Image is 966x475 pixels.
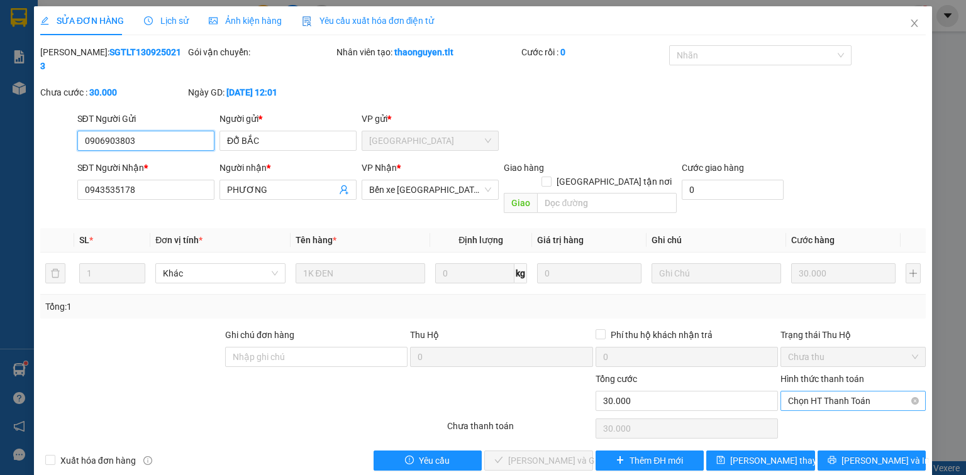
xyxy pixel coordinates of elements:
span: Sài Gòn [369,131,491,150]
span: Giao [504,193,537,213]
img: icon [302,16,312,26]
div: Bến xe [GEOGRAPHIC_DATA] [7,90,308,123]
button: printer[PERSON_NAME] và In [818,450,926,471]
input: Dọc đường [537,193,677,213]
span: [PERSON_NAME] và In [841,454,930,467]
div: Gói vận chuyển: [188,45,333,59]
span: info-circle [143,456,152,465]
button: plus [906,263,921,283]
div: Trạng thái Thu Hộ [780,328,926,342]
span: Xuất hóa đơn hàng [55,454,141,467]
span: Yêu cầu [419,454,450,467]
span: VP Nhận [362,163,397,173]
span: Giá trị hàng [537,235,584,245]
span: Lịch sử [144,16,189,26]
b: thaonguyen.tlt [394,47,453,57]
span: Tên hàng [296,235,336,245]
div: SĐT Người Nhận [77,161,214,175]
input: 0 [791,263,896,283]
text: BXTG1309250122 [78,60,237,82]
div: SĐT Người Gửi [77,112,214,126]
span: Định lượng [458,235,503,245]
span: Đơn vị tính [155,235,203,245]
span: Thêm ĐH mới [630,454,683,467]
div: [PERSON_NAME]: [40,45,186,73]
button: plusThêm ĐH mới [596,450,704,471]
span: exclamation-circle [405,456,414,466]
span: printer [828,456,836,466]
div: Nhân viên tạo: [336,45,519,59]
div: Ngày GD: [188,85,333,99]
div: Cước rồi : [521,45,667,59]
label: Cước giao hàng [682,163,744,173]
span: Bến xe Tiền Giang [369,180,491,199]
span: SỬA ĐƠN HÀNG [40,16,124,26]
input: Ghi Chú [652,263,781,283]
span: Phí thu hộ khách nhận trả [606,328,718,342]
button: save[PERSON_NAME] thay đổi [706,450,815,471]
button: check[PERSON_NAME] và Giao hàng [484,450,593,471]
th: Ghi chú [647,228,786,253]
span: save [716,456,725,466]
button: Close [897,6,932,41]
span: user-add [339,185,349,195]
span: close-circle [911,397,919,405]
b: SGTLT1309250213 [40,47,181,71]
span: [PERSON_NAME] thay đổi [730,454,831,467]
span: clock-circle [144,16,153,25]
input: 0 [537,263,641,283]
button: delete [45,263,65,283]
div: Chưa thanh toán [446,419,594,441]
span: Chưa thu [788,347,918,366]
span: Cước hàng [791,235,835,245]
span: SL [79,235,89,245]
div: VP gửi [362,112,499,126]
span: edit [40,16,49,25]
div: Người nhận [219,161,357,175]
span: Khác [163,264,277,283]
span: kg [514,263,527,283]
span: picture [209,16,218,25]
span: Giao hàng [504,163,544,173]
div: Chưa cước : [40,85,186,99]
span: [GEOGRAPHIC_DATA] tận nơi [552,175,677,188]
span: Thu Hộ [410,330,439,340]
span: close [909,18,919,28]
input: VD: Bàn, Ghế [296,263,425,283]
input: Cước giao hàng [682,180,784,200]
div: Người gửi [219,112,357,126]
span: Ảnh kiện hàng [209,16,282,26]
span: Chọn HT Thanh Toán [788,391,918,410]
span: plus [616,456,625,466]
span: Yêu cầu xuất hóa đơn điện tử [302,16,435,26]
span: Tổng cước [596,374,637,384]
label: Ghi chú đơn hàng [225,330,294,340]
b: 30.000 [89,87,117,97]
input: Ghi chú đơn hàng [225,347,408,367]
b: 0 [560,47,565,57]
b: [DATE] 12:01 [226,87,277,97]
label: Hình thức thanh toán [780,374,864,384]
button: exclamation-circleYêu cầu [374,450,482,471]
div: Tổng: 1 [45,300,374,314]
